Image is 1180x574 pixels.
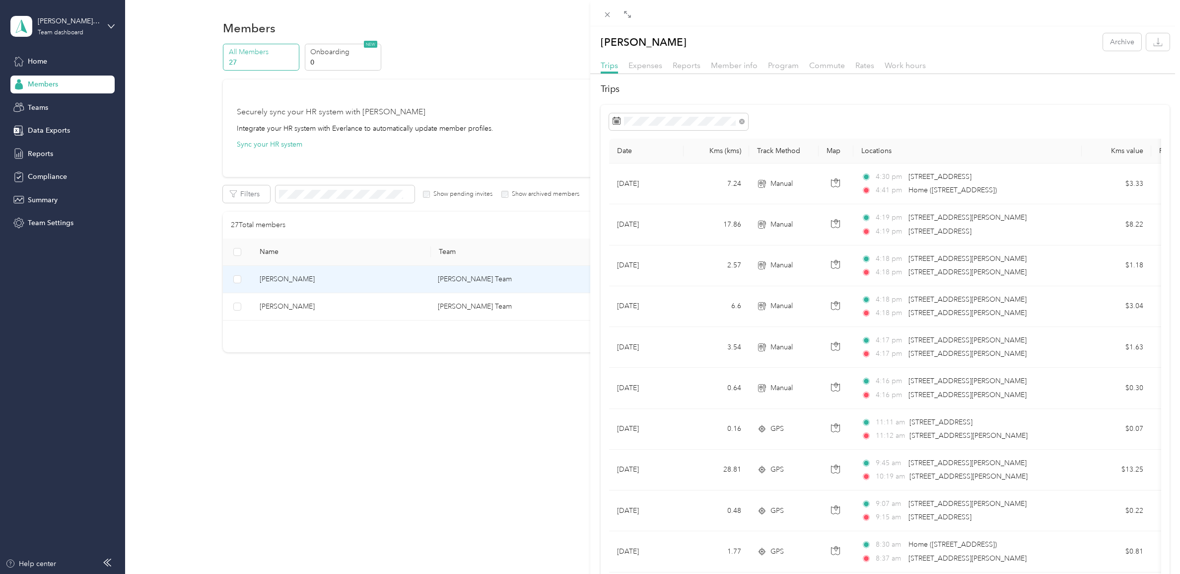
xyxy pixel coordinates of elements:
td: 2.57 [684,246,749,286]
span: [STREET_ADDRESS][PERSON_NAME] [908,336,1027,344]
span: [STREET_ADDRESS][PERSON_NAME] [908,391,1027,399]
span: 8:30 am [876,539,904,550]
td: 1.77 [684,531,749,572]
span: 9:45 am [876,458,904,469]
span: 4:18 pm [876,253,904,264]
td: [DATE] [609,246,684,286]
span: 4:19 pm [876,212,904,223]
td: 3.54 [684,327,749,368]
td: [DATE] [609,327,684,368]
td: 0.64 [684,368,749,409]
span: 9:15 am [876,512,904,523]
span: 4:16 pm [876,376,904,387]
th: Kms (kms) [684,139,749,164]
span: [STREET_ADDRESS][PERSON_NAME] [908,213,1027,222]
span: [STREET_ADDRESS][PERSON_NAME] [909,431,1028,440]
td: [DATE] [609,409,684,450]
span: Manual [770,260,793,271]
span: GPS [770,505,784,516]
span: Home ([STREET_ADDRESS]) [908,540,997,549]
span: Manual [770,342,793,353]
span: Rates [855,61,874,70]
span: [STREET_ADDRESS][PERSON_NAME] [908,295,1027,304]
td: $3.04 [1082,286,1151,327]
span: 4:17 pm [876,348,904,359]
th: Track Method [749,139,819,164]
td: $0.07 [1082,409,1151,450]
span: Reports [673,61,700,70]
span: Expenses [628,61,662,70]
span: Work hours [885,61,926,70]
td: [DATE] [609,368,684,409]
span: Program [768,61,799,70]
td: $1.18 [1082,246,1151,286]
td: $13.25 [1082,450,1151,491]
td: 0.16 [684,409,749,450]
td: $1.63 [1082,327,1151,368]
span: [STREET_ADDRESS][PERSON_NAME] [908,254,1027,263]
span: [STREET_ADDRESS][PERSON_NAME] [908,309,1027,317]
td: [DATE] [609,450,684,491]
span: 4:16 pm [876,390,904,401]
span: 4:19 pm [876,226,904,237]
td: [DATE] [609,286,684,327]
th: Kms value [1082,139,1151,164]
span: [STREET_ADDRESS][PERSON_NAME] [908,349,1027,358]
h2: Trips [601,82,1170,96]
td: $8.22 [1082,204,1151,245]
span: 4:18 pm [876,294,904,305]
td: 6.6 [684,286,749,327]
span: 9:07 am [876,498,904,509]
span: GPS [770,464,784,475]
span: 4:18 pm [876,267,904,278]
span: GPS [770,423,784,434]
span: [STREET_ADDRESS] [908,513,972,521]
span: Manual [770,383,793,394]
td: $0.30 [1082,368,1151,409]
span: [STREET_ADDRESS][PERSON_NAME] [908,459,1027,467]
span: 8:37 am [876,553,904,564]
td: [DATE] [609,204,684,245]
p: [PERSON_NAME] [601,33,687,51]
span: Commute [809,61,845,70]
span: 10:19 am [876,471,905,482]
th: Locations [853,139,1082,164]
iframe: Everlance-gr Chat Button Frame [1124,518,1180,574]
td: $3.33 [1082,164,1151,204]
span: 11:12 am [876,430,905,441]
span: Trips [601,61,618,70]
td: [DATE] [609,491,684,531]
td: 17.86 [684,204,749,245]
span: 4:41 pm [876,185,904,196]
td: $0.22 [1082,491,1151,531]
span: 4:18 pm [876,308,904,319]
td: 7.24 [684,164,749,204]
span: 11:11 am [876,417,905,428]
span: [STREET_ADDRESS][PERSON_NAME] [908,499,1027,508]
span: Manual [770,178,793,189]
span: [STREET_ADDRESS][PERSON_NAME] [908,377,1027,385]
span: [STREET_ADDRESS][PERSON_NAME] [909,472,1028,481]
span: [STREET_ADDRESS] [908,172,972,181]
td: [DATE] [609,164,684,204]
span: 4:17 pm [876,335,904,346]
span: Home ([STREET_ADDRESS]) [908,186,997,194]
span: Manual [770,219,793,230]
td: 28.81 [684,450,749,491]
td: 0.48 [684,491,749,531]
span: 4:30 pm [876,171,904,182]
span: [STREET_ADDRESS][PERSON_NAME] [908,554,1027,563]
td: [DATE] [609,531,684,572]
th: Map [819,139,853,164]
span: Member info [711,61,758,70]
span: GPS [770,546,784,557]
span: [STREET_ADDRESS][PERSON_NAME] [908,268,1027,276]
button: Archive [1103,33,1141,51]
th: Date [609,139,684,164]
td: $0.81 [1082,531,1151,572]
span: Manual [770,301,793,312]
span: [STREET_ADDRESS] [908,227,972,236]
span: [STREET_ADDRESS] [909,418,972,426]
